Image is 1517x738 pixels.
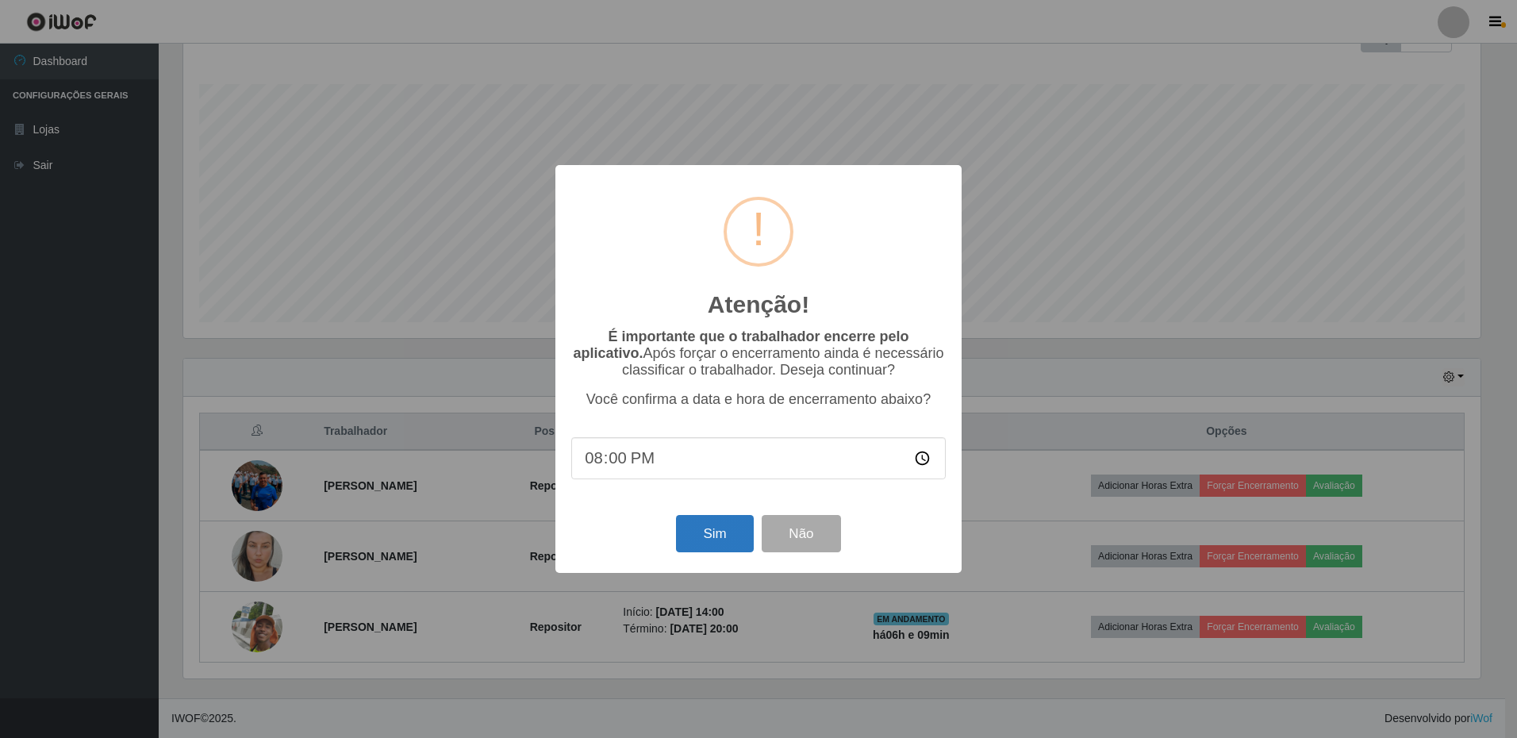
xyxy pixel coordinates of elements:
[676,515,753,552] button: Sim
[571,391,946,408] p: Você confirma a data e hora de encerramento abaixo?
[573,329,908,361] b: É importante que o trabalhador encerre pelo aplicativo.
[762,515,840,552] button: Não
[571,329,946,379] p: Após forçar o encerramento ainda é necessário classificar o trabalhador. Deseja continuar?
[708,290,809,319] h2: Atenção!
